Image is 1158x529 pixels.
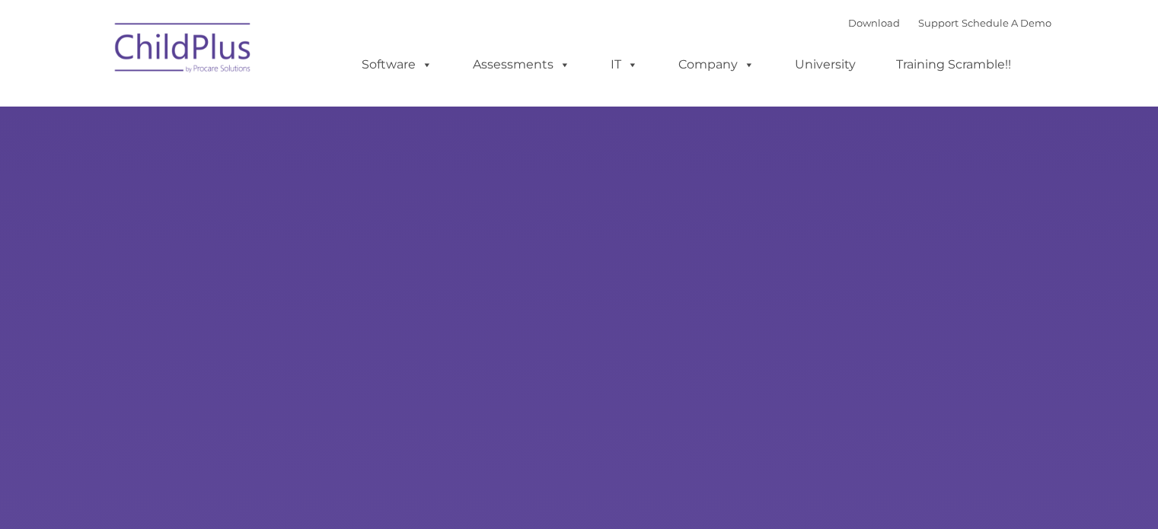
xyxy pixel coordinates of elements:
[780,49,871,80] a: University
[107,12,260,88] img: ChildPlus by Procare Solutions
[848,17,1051,29] font: |
[918,17,959,29] a: Support
[663,49,770,80] a: Company
[848,17,900,29] a: Download
[458,49,585,80] a: Assessments
[881,49,1026,80] a: Training Scramble!!
[346,49,448,80] a: Software
[595,49,653,80] a: IT
[962,17,1051,29] a: Schedule A Demo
